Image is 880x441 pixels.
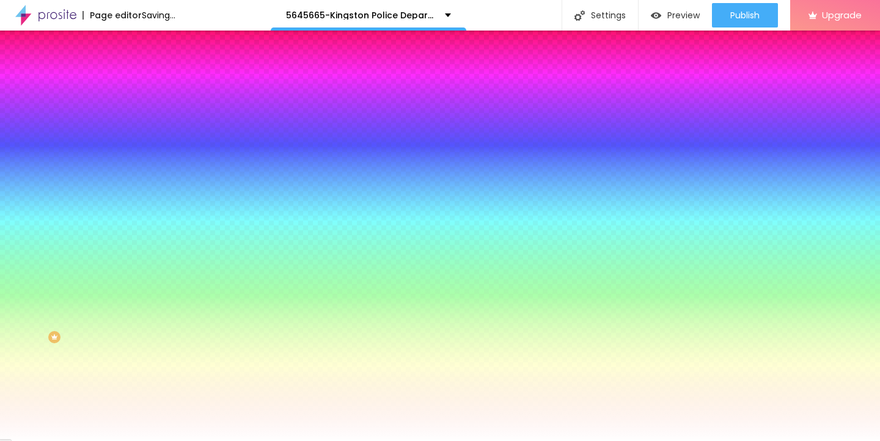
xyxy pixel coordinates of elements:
span: Publish [730,10,760,20]
img: view-1.svg [651,10,661,21]
button: Publish [712,3,778,27]
span: Preview [667,10,700,20]
button: Preview [639,3,712,27]
span: Upgrade [822,10,862,20]
img: Icone [574,10,585,21]
div: Page editor [82,11,142,20]
p: 5645665-Kingston Police Department [286,11,436,20]
div: Saving... [142,11,175,20]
